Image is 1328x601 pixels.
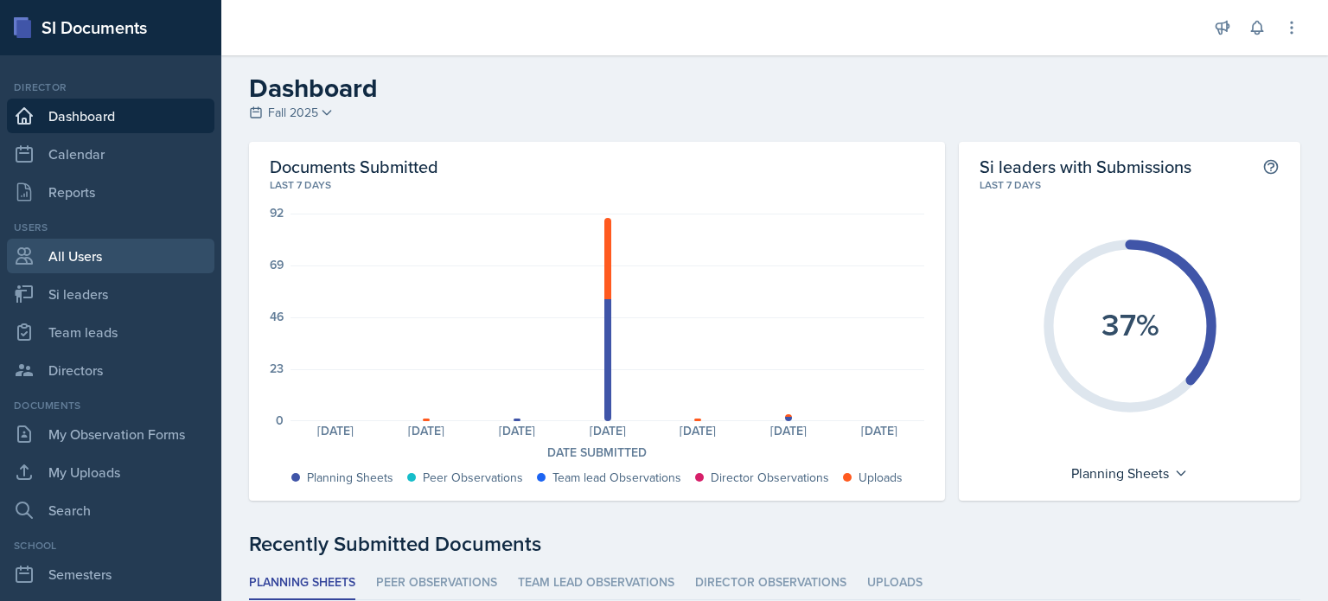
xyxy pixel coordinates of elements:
[518,566,674,600] li: Team lead Observations
[1101,302,1159,347] text: 37%
[744,425,834,437] div: [DATE]
[980,177,1280,193] div: Last 7 days
[7,538,214,553] div: School
[834,425,925,437] div: [DATE]
[7,175,214,209] a: Reports
[423,469,523,487] div: Peer Observations
[552,469,681,487] div: Team lead Observations
[7,99,214,133] a: Dashboard
[249,566,355,600] li: Planning Sheets
[270,310,284,323] div: 46
[270,207,284,219] div: 92
[653,425,744,437] div: [DATE]
[7,353,214,387] a: Directors
[270,362,284,374] div: 23
[290,425,381,437] div: [DATE]
[249,528,1300,559] div: Recently Submitted Documents
[472,425,563,437] div: [DATE]
[7,220,214,235] div: Users
[7,398,214,413] div: Documents
[867,566,923,600] li: Uploads
[7,315,214,349] a: Team leads
[7,417,214,451] a: My Observation Forms
[859,469,903,487] div: Uploads
[7,493,214,527] a: Search
[249,73,1300,104] h2: Dashboard
[270,444,924,462] div: Date Submitted
[270,259,284,271] div: 69
[980,156,1191,177] h2: Si leaders with Submissions
[381,425,472,437] div: [DATE]
[7,239,214,273] a: All Users
[7,277,214,311] a: Si leaders
[562,425,653,437] div: [DATE]
[307,469,393,487] div: Planning Sheets
[1063,459,1197,487] div: Planning Sheets
[268,104,318,122] span: Fall 2025
[711,469,829,487] div: Director Observations
[7,557,214,591] a: Semesters
[7,455,214,489] a: My Uploads
[695,566,846,600] li: Director Observations
[376,566,497,600] li: Peer Observations
[7,137,214,171] a: Calendar
[276,414,284,426] div: 0
[270,156,924,177] h2: Documents Submitted
[270,177,924,193] div: Last 7 days
[7,80,214,95] div: Director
